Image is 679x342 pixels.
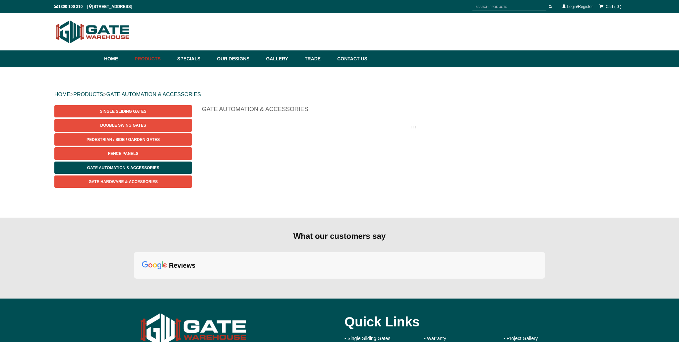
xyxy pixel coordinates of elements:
[54,147,192,160] a: Fence Panels
[169,261,196,270] div: reviews
[104,50,131,67] a: Home
[54,133,192,146] a: Pedestrian / Side / Garden Gates
[202,105,625,117] h1: Gate Automation & Accessories
[334,50,367,67] a: Contact Us
[87,137,160,142] span: Pedestrian / Side / Garden Gates
[106,92,201,97] a: GATE AUTOMATION & ACCESSORIES
[87,166,159,170] span: Gate Automation & Accessories
[54,4,132,9] span: 1300 100 310 | [STREET_ADDRESS]
[54,17,132,47] img: Gate Warehouse
[344,336,390,341] a: - Single Sliding Gates
[301,50,334,67] a: Trade
[606,4,621,9] span: Cart ( 0 )
[472,3,546,11] input: SEARCH PRODUCTS
[54,162,192,174] a: Gate Automation & Accessories
[131,50,174,67] a: Products
[424,336,446,341] a: - Warranty
[73,92,103,97] a: PRODUCTS
[129,280,139,291] div: Previous
[54,119,192,131] a: Double Swing Gates
[344,308,573,335] div: Quick Links
[134,231,545,241] div: What our customers say
[89,179,158,184] span: Gate Hardware & Accessories
[100,123,146,128] span: Double Swing Gates
[263,50,301,67] a: Gallery
[174,50,214,67] a: Specials
[54,92,70,97] a: HOME
[54,84,625,105] div: > >
[540,280,550,291] div: Next
[567,4,593,9] a: Login/Register
[411,125,416,129] img: please_wait.gif
[54,175,192,188] a: Gate Hardware & Accessories
[108,151,139,156] span: Fence Panels
[54,105,192,117] a: Single Sliding Gates
[504,336,538,341] a: - Project Gallery
[100,109,146,114] span: Single Sliding Gates
[214,50,263,67] a: Our Designs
